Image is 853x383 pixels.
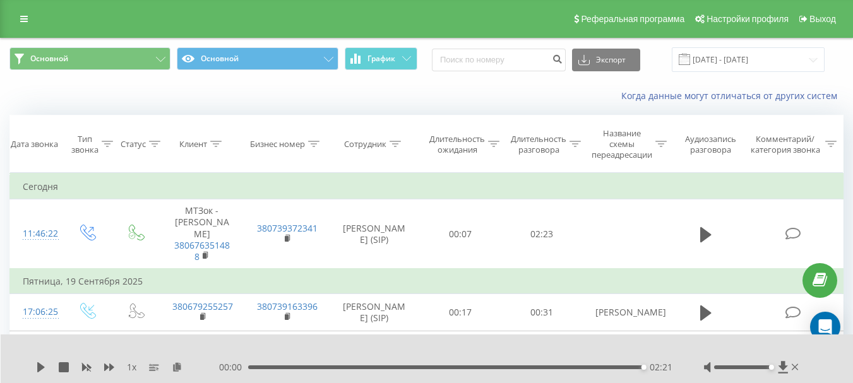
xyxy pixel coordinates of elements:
div: Длительность разговора [511,134,566,155]
td: [PERSON_NAME] (SIP) [329,199,420,269]
input: Поиск по номеру [432,49,566,71]
td: [PERSON_NAME] (SIP) [329,294,420,331]
button: Экспорт [572,49,640,71]
div: Дата звонка [11,139,58,150]
button: Основной [9,47,170,70]
button: Основной [177,47,338,70]
div: Комментарий/категория звонка [748,134,822,155]
span: 00:00 [219,361,248,374]
a: 380739163396 [257,300,318,312]
td: 00:31 [501,294,583,331]
td: 00:07 [420,199,501,269]
span: 02:21 [650,361,672,374]
span: График [367,54,395,63]
span: Основной [30,54,68,64]
div: Клиент [179,139,207,150]
a: 380679255257 [172,300,233,312]
span: Настройки профиля [707,14,789,24]
a: 380676351488 [174,239,230,262]
div: Длительность ожидания [429,134,485,155]
span: 1 x [127,361,136,374]
td: 00:17 [420,294,501,331]
div: Аудиозапись разговора [679,134,743,155]
div: Open Intercom Messenger [810,312,840,342]
td: [PERSON_NAME] [583,331,667,367]
button: График [345,47,417,70]
div: Тип звонка [71,134,98,155]
div: Accessibility label [641,365,647,370]
td: 00:22 [420,331,501,367]
a: Когда данные могут отличаться от других систем [621,90,844,102]
td: Пятница, 19 Сентября 2025 [10,269,844,294]
td: 02:23 [501,199,583,269]
td: [PERSON_NAME] (SIP) [329,331,420,367]
span: Выход [809,14,836,24]
span: Реферальная программа [581,14,684,24]
div: Сотрудник [344,139,386,150]
div: Бизнес номер [250,139,305,150]
a: 380739372341 [257,222,318,234]
div: 17:06:25 [23,300,49,324]
div: Accessibility label [769,365,774,370]
div: 11:46:22 [23,221,49,246]
td: 01:11 [501,331,583,367]
td: [PERSON_NAME] [583,294,667,331]
div: Название схемы переадресации [592,128,652,160]
td: Сегодня [10,174,844,199]
td: МТЗок - [PERSON_NAME] [160,199,244,269]
div: Статус [121,139,146,150]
